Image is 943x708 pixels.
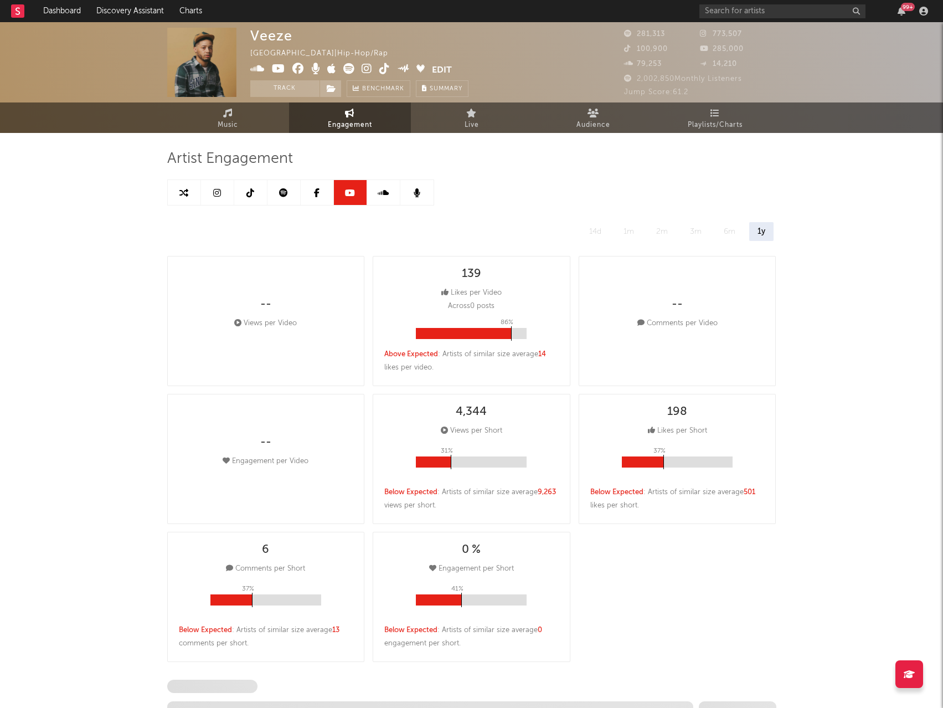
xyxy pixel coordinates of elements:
[260,436,271,449] div: --
[898,7,905,16] button: 99+
[260,298,271,311] div: --
[715,222,744,241] div: 6m
[624,75,742,83] span: 2,002,850 Monthly Listeners
[430,86,462,92] span: Summary
[234,317,297,330] div: Views per Video
[590,489,643,496] span: Below Expected
[242,582,254,596] p: 37 %
[538,627,542,634] span: 0
[465,119,479,132] span: Live
[624,60,662,68] span: 79,253
[416,80,468,97] button: Summary
[384,351,438,358] span: Above Expected
[218,119,238,132] span: Music
[289,102,411,133] a: Engagement
[462,268,481,281] div: 139
[448,300,494,313] p: Across 0 posts
[700,45,744,53] span: 285,000
[441,444,453,458] p: 31 %
[384,627,437,634] span: Below Expected
[250,47,401,60] div: [GEOGRAPHIC_DATA] | Hip-Hop/Rap
[167,680,257,693] span: YouTube Subscribers
[411,102,533,133] a: Live
[167,152,293,166] span: Artist Engagement
[347,80,410,97] a: Benchmark
[429,562,514,576] div: Engagement per Short
[700,30,742,38] span: 773,507
[384,489,437,496] span: Below Expected
[744,489,755,496] span: 501
[262,543,269,557] div: 6
[223,455,308,468] div: Engagement per Video
[581,222,610,241] div: 14d
[456,406,487,419] div: 4,344
[179,624,353,650] div: : Artists of similar size average comments per short .
[533,102,655,133] a: Audience
[615,222,642,241] div: 1m
[590,486,765,512] div: : Artists of similar size average likes per short .
[501,316,513,329] p: 86 %
[384,486,559,512] div: : Artists of similar size average views per short .
[384,624,559,650] div: : Artists of similar size average engagement per short .
[700,60,737,68] span: 14,210
[576,119,610,132] span: Audience
[432,63,452,77] button: Edit
[384,348,559,374] div: : Artists of similar size average likes per video .
[624,45,668,53] span: 100,900
[624,89,688,96] span: Jump Score: 61.2
[655,102,776,133] a: Playlists/Charts
[226,562,305,576] div: Comments per Short
[653,444,666,458] p: 37 %
[362,83,404,96] span: Benchmark
[667,406,687,419] div: 198
[699,4,865,18] input: Search for artists
[328,119,372,132] span: Engagement
[250,28,292,44] div: Veeze
[250,80,320,97] button: Track
[624,30,665,38] span: 281,313
[179,627,232,634] span: Below Expected
[901,3,915,11] div: 99 +
[462,543,481,557] div: 0 %
[648,424,707,438] div: Likes per Short
[672,298,683,311] div: --
[441,424,502,438] div: Views per Short
[451,582,463,596] p: 41 %
[538,351,546,358] span: 14
[688,119,743,132] span: Playlists/Charts
[538,489,556,496] span: 9,263
[637,317,718,330] div: Comments per Video
[648,222,676,241] div: 2m
[682,222,710,241] div: 3m
[332,627,339,634] span: 13
[749,222,774,241] div: 1y
[441,286,502,300] div: Likes per Video
[167,102,289,133] a: Music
